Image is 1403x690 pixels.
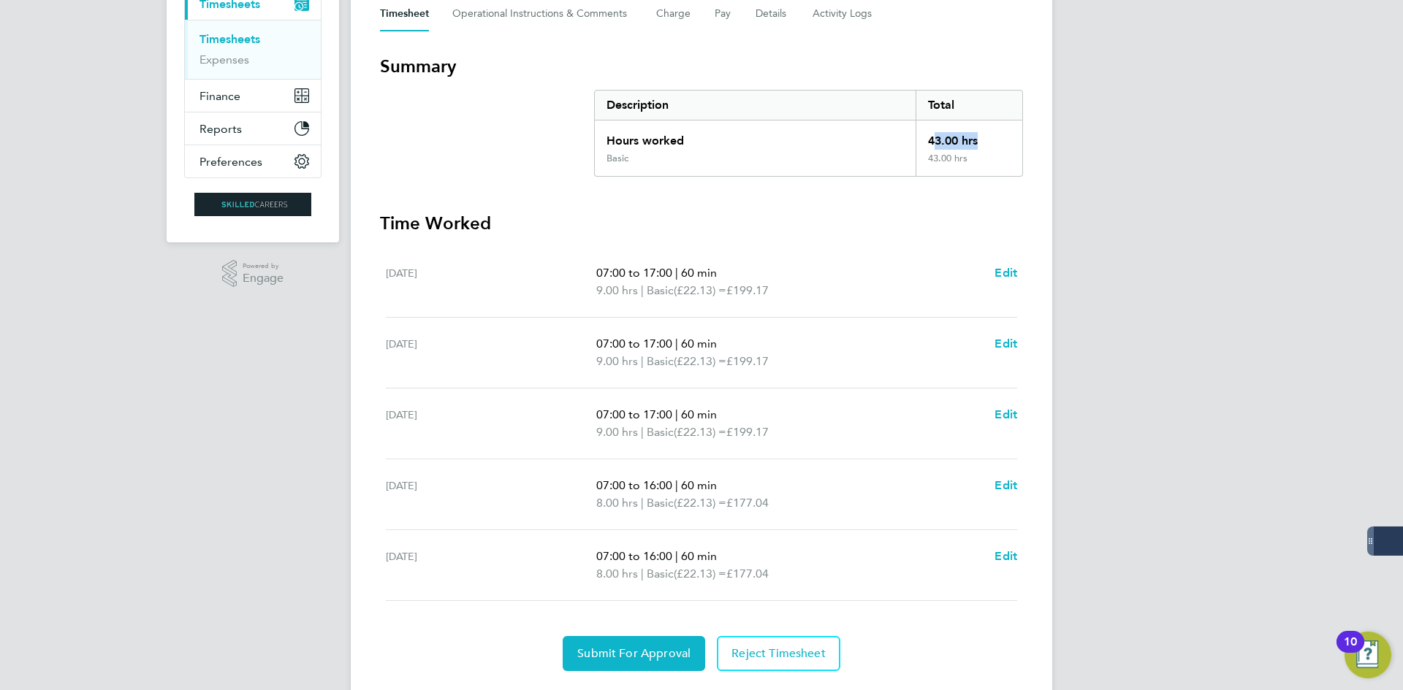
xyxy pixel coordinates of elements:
span: 60 min [681,266,717,280]
div: [DATE] [386,264,596,299]
span: 07:00 to 17:00 [596,266,672,280]
span: | [675,337,678,350]
span: | [641,283,644,297]
span: | [641,354,644,368]
span: Basic [647,353,674,370]
span: 8.00 hrs [596,496,638,510]
span: Edit [995,266,1017,280]
span: Edit [995,337,1017,350]
span: £199.17 [726,354,769,368]
span: £199.17 [726,283,769,297]
span: Basic [647,423,674,441]
span: 60 min [681,478,717,492]
a: Edit [995,264,1017,282]
span: (£22.13) = [674,283,726,297]
a: Expenses [199,53,249,66]
span: Edit [995,478,1017,492]
span: 60 min [681,549,717,563]
span: 9.00 hrs [596,425,638,439]
div: [DATE] [386,406,596,441]
span: | [675,266,678,280]
span: Basic [647,282,674,299]
span: Basic [647,565,674,583]
span: Engage [243,272,284,285]
span: Preferences [199,155,262,169]
span: 07:00 to 16:00 [596,478,672,492]
a: Go to home page [184,193,322,216]
button: Open Resource Center, 10 new notifications [1345,632,1391,678]
span: £199.17 [726,425,769,439]
span: Reports [199,122,242,136]
a: Edit [995,406,1017,423]
div: Basic [607,153,628,164]
div: Hours worked [595,120,916,153]
span: | [641,425,644,439]
span: | [675,478,678,492]
span: (£22.13) = [674,496,726,510]
span: 60 min [681,337,717,350]
span: 9.00 hrs [596,354,638,368]
div: 43.00 hrs [916,120,1022,153]
span: Basic [647,494,674,512]
span: Powered by [243,260,284,272]
img: skilledcareers-logo-retina.png [194,193,311,216]
span: | [641,496,644,510]
span: Submit For Approval [577,646,691,661]
a: Timesheets [199,32,260,46]
span: £177.04 [726,496,769,510]
a: Edit [995,548,1017,565]
div: Total [916,91,1022,120]
button: Reports [185,112,321,145]
span: 07:00 to 16:00 [596,549,672,563]
span: Edit [995,407,1017,421]
div: Timesheets [185,20,321,79]
div: Description [595,91,916,120]
span: 8.00 hrs [596,567,638,580]
span: 9.00 hrs [596,283,638,297]
button: Preferences [185,145,321,177]
span: (£22.13) = [674,567,726,580]
span: (£22.13) = [674,425,726,439]
span: Reject Timesheet [731,646,826,661]
span: (£22.13) = [674,354,726,368]
span: Edit [995,549,1017,563]
div: 43.00 hrs [916,153,1022,176]
span: Finance [199,89,240,103]
div: [DATE] [386,548,596,583]
span: 07:00 to 17:00 [596,407,672,421]
span: 07:00 to 17:00 [596,337,672,350]
button: Finance [185,80,321,112]
div: 10 [1344,642,1357,661]
span: | [675,549,678,563]
button: Submit For Approval [563,636,705,671]
button: Reject Timesheet [717,636,840,671]
span: | [675,407,678,421]
div: Summary [594,90,1023,177]
span: £177.04 [726,567,769,580]
div: [DATE] [386,335,596,370]
span: 60 min [681,407,717,421]
a: Edit [995,477,1017,494]
h3: Summary [380,55,1023,78]
section: Timesheet [380,55,1023,671]
a: Edit [995,335,1017,353]
span: | [641,567,644,580]
a: Powered byEngage [222,260,284,288]
h3: Time Worked [380,212,1023,235]
div: [DATE] [386,477,596,512]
